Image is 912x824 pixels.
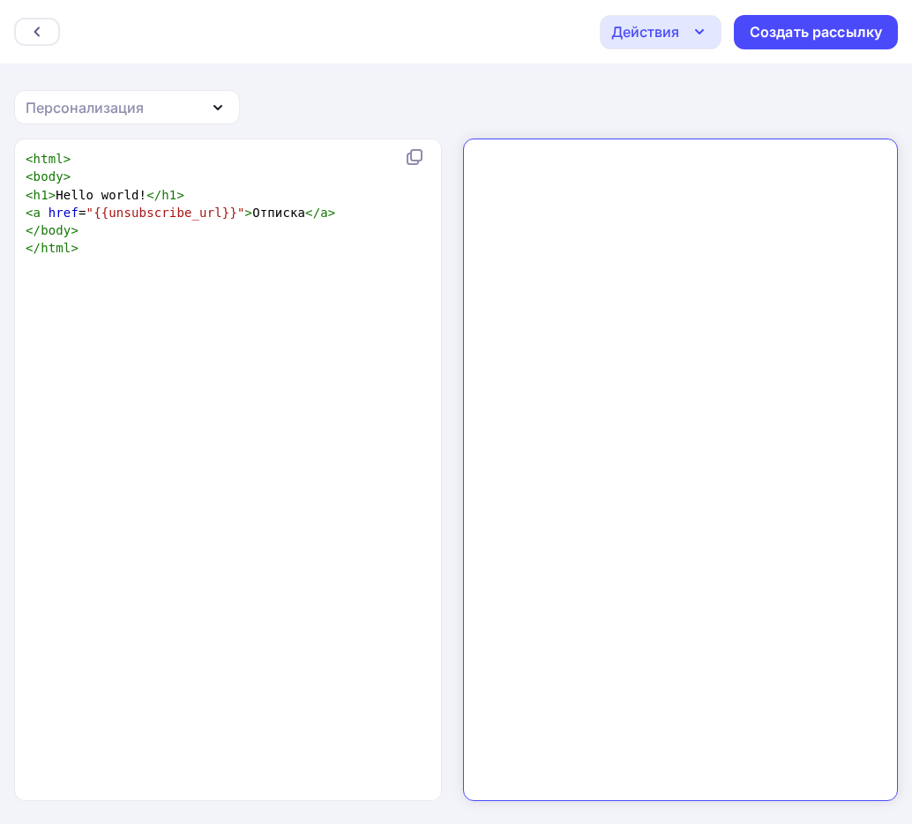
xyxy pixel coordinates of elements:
span: a [34,206,41,220]
span: > [71,241,78,255]
span: </ [146,188,161,202]
span: > [328,206,336,220]
span: > [245,206,253,220]
span: > [176,188,184,202]
button: Персонализация [14,90,240,124]
span: = Отписка [26,206,336,220]
span: html [34,152,64,166]
div: Создать рассылку [750,22,882,42]
span: < [26,152,34,166]
span: html [41,241,71,255]
span: href [49,206,78,220]
span: body [34,169,64,184]
span: > [49,188,56,202]
span: h1 [161,188,176,202]
span: > [71,223,78,237]
div: Персонализация [26,97,144,118]
span: > [64,152,71,166]
span: Hello world! [26,188,184,202]
span: < [26,188,34,202]
span: h1 [34,188,49,202]
span: > [64,169,71,184]
div: Действия [611,21,679,42]
span: body [41,223,71,237]
span: a [320,206,328,220]
span: "{{unsubscribe_url}}" [86,206,245,220]
span: < [26,206,34,220]
span: </ [305,206,320,220]
span: </ [26,241,41,255]
span: < [26,169,34,184]
span: </ [26,223,41,237]
button: Действия [600,15,721,49]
